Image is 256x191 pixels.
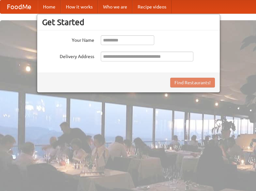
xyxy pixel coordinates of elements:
[132,0,172,13] a: Recipe videos
[98,0,132,13] a: Who we are
[42,52,94,60] label: Delivery Address
[61,0,98,13] a: How it works
[42,17,215,27] h3: Get Started
[38,0,61,13] a: Home
[42,35,94,43] label: Your Name
[0,0,38,13] a: FoodMe
[170,78,215,88] button: Find Restaurants!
